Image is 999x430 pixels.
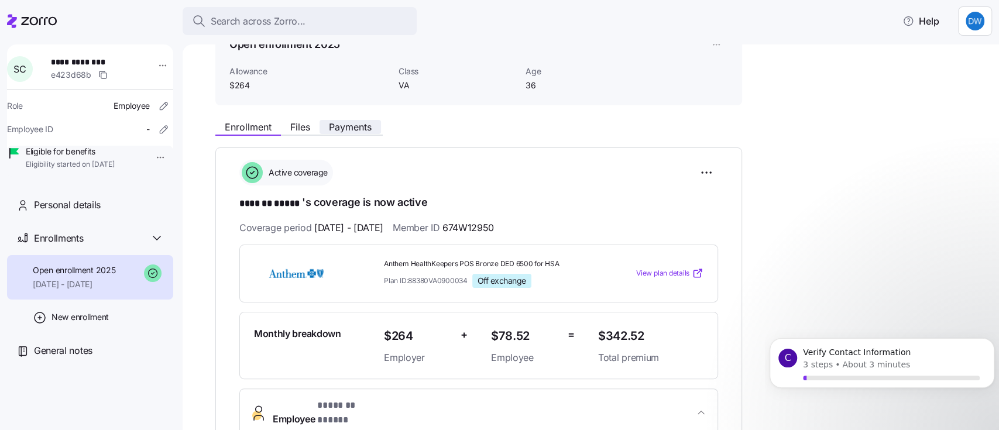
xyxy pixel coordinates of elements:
span: Eligibility started on [DATE] [26,160,115,170]
span: Plan ID: 88380VA0900034 [384,276,468,285]
span: Employee ID [7,123,53,135]
span: $78.52 [491,326,558,346]
span: General notes [34,343,92,358]
iframe: Intercom notifications message [765,325,999,424]
span: Anthem HealthKeepers POS Bronze DED 6500 for HSA [384,259,589,269]
span: + [461,326,468,343]
span: Employee [114,100,150,112]
span: Age [526,66,643,77]
span: Employer [384,350,451,365]
span: 36 [526,80,643,91]
span: Search across Zorro... [211,14,305,29]
span: Off exchange [478,276,526,286]
span: VA [399,80,516,91]
span: [DATE] - [DATE] [314,221,383,235]
span: Employee [273,398,385,426]
span: $264 [229,80,389,91]
span: Class [399,66,516,77]
span: Help [902,14,939,28]
span: = [568,326,575,343]
span: Payments [329,122,372,132]
span: Employee [491,350,558,365]
span: $342.52 [598,326,703,346]
span: Member ID [393,221,494,235]
span: - [146,123,150,135]
span: View plan details [636,268,689,279]
span: Coverage period [239,221,383,235]
img: 98a13abb9ba783d59ae60caae7bb4787 [966,12,984,30]
h1: 's coverage is now active [239,195,718,211]
span: Eligible for benefits [26,146,115,157]
a: View plan details [636,267,703,279]
span: Personal details [34,198,101,212]
span: Files [290,122,310,132]
h1: Open enrollment 2025 [229,37,340,51]
span: Monthly breakdown [254,326,341,341]
img: Anthem [254,260,338,287]
span: [DATE] - [DATE] [33,278,115,290]
button: Search across Zorro... [183,7,417,35]
span: Allowance [229,66,389,77]
span: Open enrollment 2025 [33,264,115,276]
button: Help [893,9,949,33]
span: Enrollments [34,231,83,246]
span: Active coverage [265,167,328,178]
span: Total premium [598,350,703,365]
span: Enrollment [225,122,272,132]
span: $264 [384,326,451,346]
span: S C [13,64,26,74]
span: Role [7,100,23,112]
span: New enrollment [52,311,109,323]
span: e423d68b [51,69,91,81]
span: 674W12950 [442,221,494,235]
